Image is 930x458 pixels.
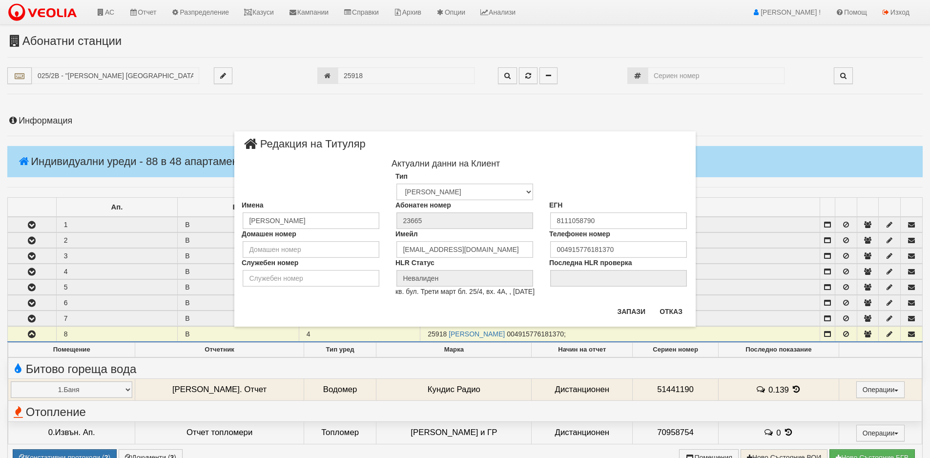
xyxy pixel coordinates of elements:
label: Имена [242,200,263,210]
label: ЕГН [549,200,562,210]
label: Абонатен номер [395,200,451,210]
button: Отказ [654,304,688,319]
input: ЕГН на mклиента [550,212,687,229]
label: Имейл [395,229,418,239]
p: кв. бул. Трети март бл. 25/4, вх. 4А, , [DATE] [242,287,688,296]
h4: Актуални данни на Клиент [242,159,650,169]
input: Абонатен номер [396,212,533,229]
label: Последна HLR проверка [549,258,632,268]
label: Домашен номер [242,229,296,239]
label: Телефонен номер [549,229,610,239]
input: Домашен номер на клиента [243,241,379,258]
input: Електронна поща на клиента, която се използва при Кампании [396,241,533,258]
input: Имена [243,212,379,229]
label: HLR Статус [395,258,434,268]
span: Редакция на Титуляр [242,139,366,157]
input: Телефонен номер на клиента, който се използва при Кампании [550,241,687,258]
label: Тип [395,171,408,181]
button: Запази [611,304,651,319]
input: Служебен номер на клиента [243,270,379,287]
label: Служебен номер [242,258,298,268]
